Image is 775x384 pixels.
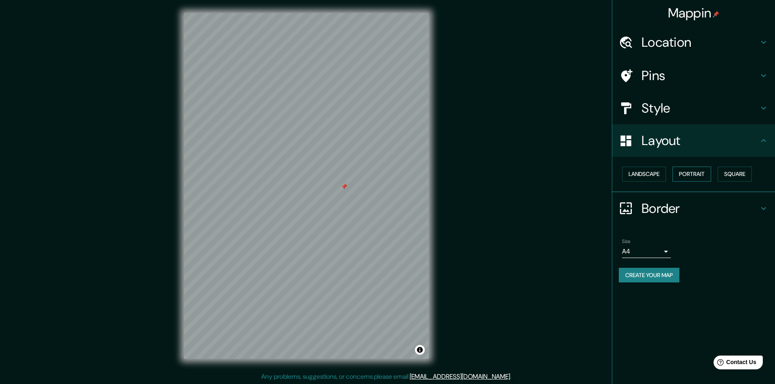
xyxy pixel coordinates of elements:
[642,67,759,84] h4: Pins
[513,372,514,382] div: .
[622,238,631,245] label: Size
[612,192,775,225] div: Border
[410,372,510,381] a: [EMAIL_ADDRESS][DOMAIN_NAME]
[612,26,775,59] div: Location
[612,59,775,92] div: Pins
[672,167,711,182] button: Portrait
[642,100,759,116] h4: Style
[718,167,752,182] button: Square
[261,372,511,382] p: Any problems, suggestions, or concerns please email .
[622,167,666,182] button: Landscape
[642,132,759,149] h4: Layout
[703,352,766,375] iframe: Help widget launcher
[415,345,425,355] button: Toggle attribution
[622,245,671,258] div: A4
[184,13,429,359] canvas: Map
[642,200,759,217] h4: Border
[511,372,513,382] div: .
[642,34,759,50] h4: Location
[713,11,719,17] img: pin-icon.png
[668,5,720,21] h4: Mappin
[612,92,775,124] div: Style
[612,124,775,157] div: Layout
[619,268,679,283] button: Create your map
